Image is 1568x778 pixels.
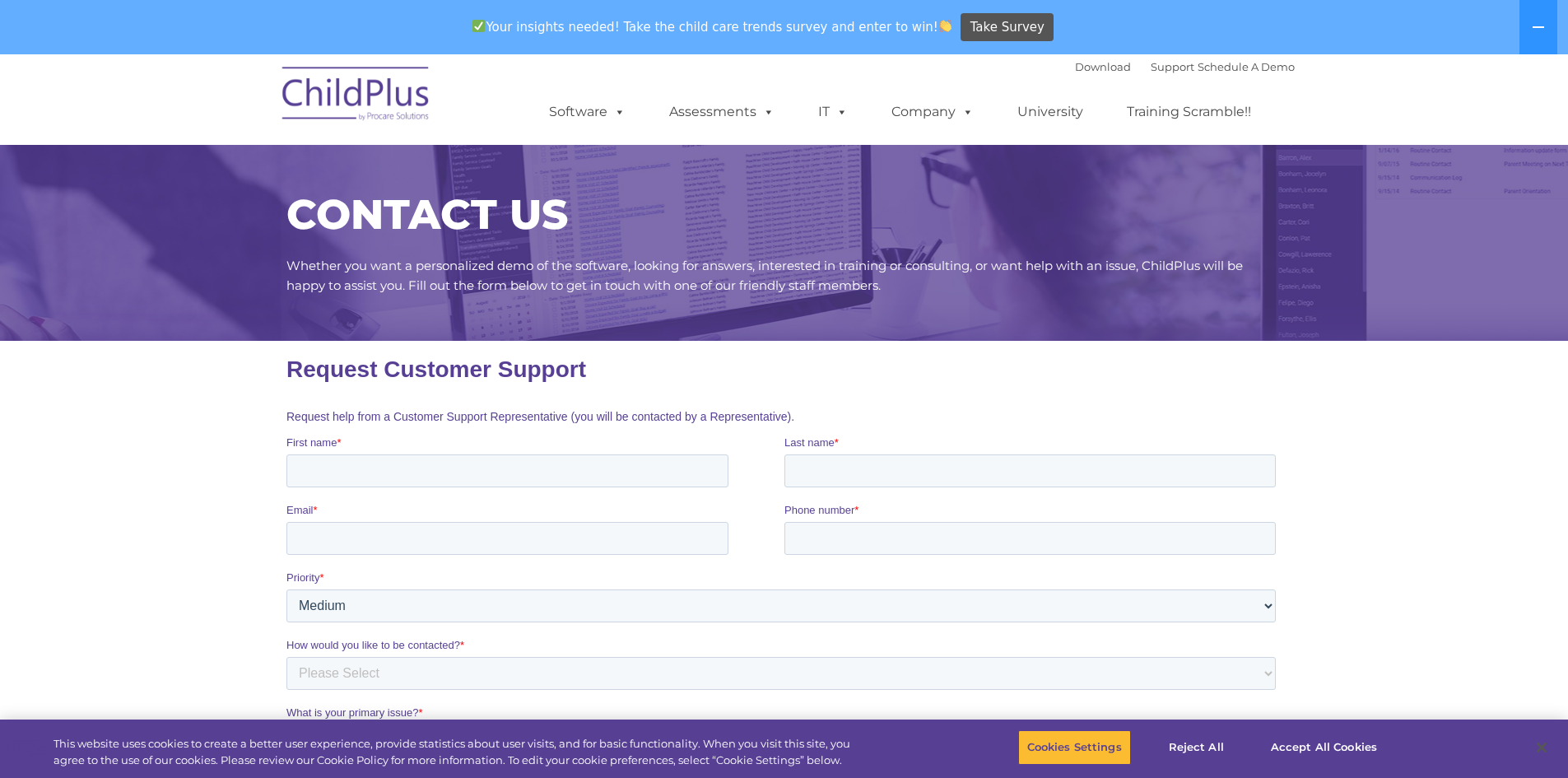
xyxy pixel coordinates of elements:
[1001,96,1100,128] a: University
[1018,730,1131,765] button: Cookies Settings
[961,13,1054,42] a: Take Survey
[286,258,1243,293] span: Whether you want a personalized demo of the software, looking for answers, interested in training...
[1524,729,1560,766] button: Close
[802,96,864,128] a: IT
[653,96,791,128] a: Assessments
[1075,60,1131,73] a: Download
[1075,60,1295,73] font: |
[1110,96,1268,128] a: Training Scramble!!
[1151,60,1194,73] a: Support
[1262,730,1386,765] button: Accept All Cookies
[875,96,990,128] a: Company
[1145,730,1248,765] button: Reject All
[274,55,439,137] img: ChildPlus by Procare Solutions
[54,736,863,768] div: This website uses cookies to create a better user experience, provide statistics about user visit...
[286,189,568,240] span: CONTACT US
[1198,60,1295,73] a: Schedule A Demo
[533,96,642,128] a: Software
[970,13,1045,42] span: Take Survey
